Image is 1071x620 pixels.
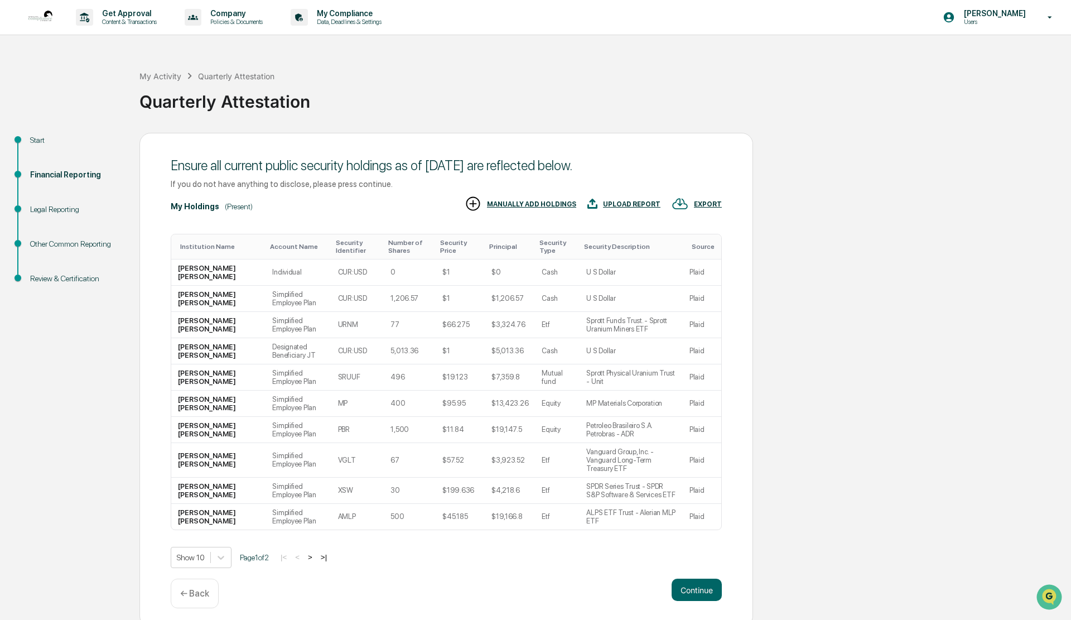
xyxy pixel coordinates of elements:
div: Financial Reporting [30,169,122,181]
td: [PERSON_NAME] [PERSON_NAME] [171,312,266,338]
td: $4,218.6 [485,478,535,504]
p: Get Approval [93,9,162,18]
div: Toggle SortBy [336,239,380,254]
div: Start new chat [38,85,183,97]
td: U S Dollar [580,338,683,364]
td: 67 [384,443,436,478]
td: Individual [266,259,331,286]
div: Toggle SortBy [270,243,326,251]
td: [PERSON_NAME] [PERSON_NAME] [171,391,266,417]
td: ALPS ETF Trust - Alerian MLP ETF [580,504,683,530]
td: Simplified Employee Plan [266,478,331,504]
p: My Compliance [308,9,387,18]
td: Simplified Employee Plan [266,417,331,443]
div: Review & Certification [30,273,122,285]
td: Plaid [683,338,721,364]
td: $7,359.8 [485,364,535,391]
td: 1,500 [384,417,436,443]
span: Preclearance [22,141,72,152]
div: (Present) [225,202,253,211]
div: My Activity [139,71,181,81]
span: Pylon [111,189,135,198]
img: MANUALLY ADD HOLDINGS [465,195,481,212]
button: Continue [672,579,722,601]
td: Simplified Employee Plan [266,443,331,478]
td: $19.123 [436,364,485,391]
td: 77 [384,312,436,338]
td: Simplified Employee Plan [266,504,331,530]
td: [PERSON_NAME] [PERSON_NAME] [171,259,266,286]
td: Plaid [683,478,721,504]
div: We're available if you need us! [38,97,141,105]
td: Plaid [683,364,721,391]
a: Powered byPylon [79,189,135,198]
div: Toggle SortBy [584,243,678,251]
img: EXPORT [672,195,688,212]
td: Sprott Physical Uranium Trust - Unit [580,364,683,391]
td: Simplified Employee Plan [266,391,331,417]
td: 400 [384,391,436,417]
p: Content & Transactions [93,18,162,26]
td: CUR:USD [331,286,384,312]
td: $1,206.57 [485,286,535,312]
td: AMLP [331,504,384,530]
a: 🖐️Preclearance [7,136,76,156]
td: Simplified Employee Plan [266,312,331,338]
td: [PERSON_NAME] [PERSON_NAME] [171,504,266,530]
div: Toggle SortBy [539,239,575,254]
td: $11.84 [436,417,485,443]
p: [PERSON_NAME] [955,9,1031,18]
td: 30 [384,478,436,504]
td: CUR:USD [331,259,384,286]
td: $1 [436,286,485,312]
td: Cash [535,286,580,312]
div: 🔎 [11,163,20,172]
td: Plaid [683,312,721,338]
p: Data, Deadlines & Settings [308,18,387,26]
a: 🗄️Attestations [76,136,143,156]
td: $199.636 [436,478,485,504]
td: $19,166.8 [485,504,535,530]
div: Toggle SortBy [440,239,480,254]
td: [PERSON_NAME] [PERSON_NAME] [171,443,266,478]
div: Quarterly Attestation [139,83,1065,112]
button: |< [277,552,290,562]
td: 496 [384,364,436,391]
div: Ensure all current public security holdings as of [DATE] are reflected below. [171,157,722,174]
div: MANUALLY ADD HOLDINGS [487,200,576,208]
button: Start new chat [190,89,203,102]
td: Plaid [683,286,721,312]
td: Petroleo Brasileiro S.A. Petrobras - ADR [580,417,683,443]
div: Toggle SortBy [388,239,431,254]
td: $57.52 [436,443,485,478]
img: UPLOAD REPORT [587,195,597,212]
div: EXPORT [694,200,722,208]
img: logo [27,4,54,31]
div: Toggle SortBy [180,243,261,251]
td: SRUUF [331,364,384,391]
td: U S Dollar [580,259,683,286]
div: 🖐️ [11,142,20,151]
button: > [305,552,316,562]
td: 5,013.36 [384,338,436,364]
td: Mutual fund [535,364,580,391]
a: 🔎Data Lookup [7,157,75,177]
td: [PERSON_NAME] [PERSON_NAME] [171,286,266,312]
td: $1 [436,259,485,286]
img: 1746055101610-c473b297-6a78-478c-a979-82029cc54cd1 [11,85,31,105]
div: Start [30,134,122,146]
td: $3,923.52 [485,443,535,478]
td: Designated Beneficiary JT [266,338,331,364]
td: [PERSON_NAME] [PERSON_NAME] [171,364,266,391]
p: How can we help? [11,23,203,41]
td: XSW [331,478,384,504]
td: 1,206.57 [384,286,436,312]
td: SPDR Series Trust - SPDR S&P Software & Services ETF [580,478,683,504]
td: Etf [535,443,580,478]
td: 0 [384,259,436,286]
p: ← Back [180,588,209,599]
td: Plaid [683,504,721,530]
div: UPLOAD REPORT [603,200,660,208]
td: Etf [535,478,580,504]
